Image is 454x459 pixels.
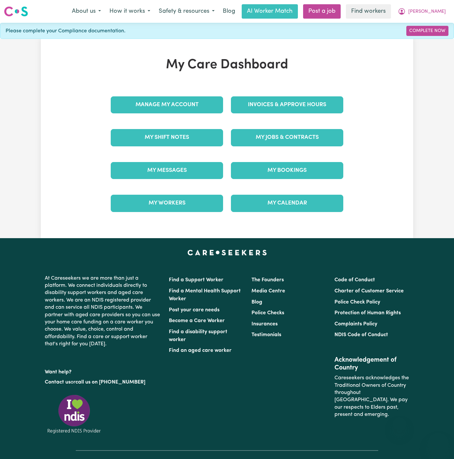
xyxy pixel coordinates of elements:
[169,329,227,342] a: Find a disability support worker
[231,162,343,179] a: My Bookings
[75,380,145,385] a: call us on [PHONE_NUMBER]
[45,380,71,385] a: Contact us
[169,348,232,353] a: Find an aged care worker
[105,5,154,18] button: How it works
[169,277,223,283] a: Find a Support Worker
[334,372,409,421] p: Careseekers acknowledges the Traditional Owners of Country throughout [GEOGRAPHIC_DATA]. We pay o...
[45,272,161,351] p: At Careseekers we are more than just a platform. We connect individuals directly to disability su...
[4,4,28,19] a: Careseekers logo
[251,300,262,305] a: Blog
[219,4,239,19] a: Blog
[334,310,401,316] a: Protection of Human Rights
[111,96,223,113] a: Manage My Account
[334,288,404,294] a: Charter of Customer Service
[231,96,343,113] a: Invoices & Approve Hours
[251,332,281,337] a: Testimonials
[334,332,388,337] a: NDIS Code of Conduct
[169,307,219,313] a: Post your care needs
[231,195,343,212] a: My Calendar
[303,4,341,19] a: Post a job
[111,129,223,146] a: My Shift Notes
[45,394,104,434] img: Registered NDIS provider
[4,6,28,17] img: Careseekers logo
[251,288,285,294] a: Media Centre
[334,277,375,283] a: Code of Conduct
[406,26,448,36] a: Complete Now
[408,8,446,15] span: [PERSON_NAME]
[334,300,380,305] a: Police Check Policy
[45,376,161,388] p: or
[394,5,450,18] button: My Account
[346,4,391,19] a: Find workers
[154,5,219,18] button: Safety & resources
[242,4,298,19] a: AI Worker Match
[334,356,409,372] h2: Acknowledgement of Country
[393,417,406,430] iframe: Close message
[428,433,449,454] iframe: Button to launch messaging window
[68,5,105,18] button: About us
[6,27,125,35] span: Please complete your Compliance documentation.
[111,195,223,212] a: My Workers
[169,318,225,323] a: Become a Care Worker
[251,321,278,327] a: Insurances
[107,57,347,73] h1: My Care Dashboard
[251,277,284,283] a: The Founders
[45,366,161,376] p: Want help?
[187,250,267,255] a: Careseekers home page
[251,310,284,316] a: Police Checks
[231,129,343,146] a: My Jobs & Contracts
[334,321,377,327] a: Complaints Policy
[169,288,241,302] a: Find a Mental Health Support Worker
[111,162,223,179] a: My Messages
